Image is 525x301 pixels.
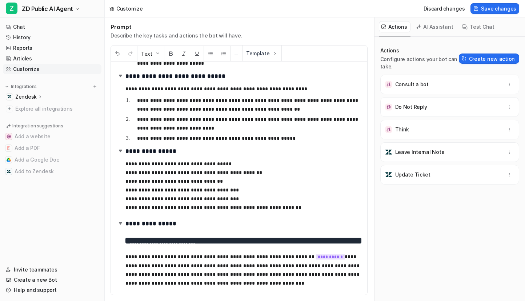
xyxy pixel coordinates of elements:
[272,51,278,56] img: Template
[164,46,177,62] button: Bold
[380,47,459,54] p: Actions
[221,51,227,56] img: Ordered List
[395,171,430,178] p: Update Ticket
[116,5,143,12] div: Customize
[7,158,11,162] img: Add a Google Doc
[3,285,101,295] a: Help and support
[217,46,230,62] button: Ordered List
[243,45,281,61] button: Template
[413,21,457,32] button: AI Assistant
[3,265,101,275] a: Invite teammates
[6,3,17,14] span: Z
[137,46,164,62] button: Text
[231,46,242,62] button: ─
[22,4,73,14] span: ZD Public AI Agent
[4,84,9,89] img: expand menu
[111,32,242,39] p: Describe the key tasks and actions the bot will have.
[3,43,101,53] a: Reports
[115,51,120,56] img: Undo
[3,54,101,64] a: Articles
[380,56,459,70] p: Configure actions your bot can take.
[385,148,392,156] img: Leave Internal Note icon
[177,46,191,62] button: Italic
[181,51,187,56] img: Italic
[3,22,101,32] a: Chat
[3,166,101,177] button: Add to ZendeskAdd to Zendesk
[385,171,392,178] img: Update Ticket icon
[385,81,392,88] img: Consult a bot icon
[6,105,13,112] img: explore all integrations
[155,51,160,56] img: Dropdown Down Arrow
[111,46,124,62] button: Undo
[204,46,217,62] button: Unordered List
[3,275,101,285] a: Create a new Bot
[7,146,11,150] img: Add a PDF
[124,46,137,62] button: Redo
[7,134,11,139] img: Add a website
[15,103,99,115] span: Explore all integrations
[395,126,409,133] p: Think
[395,103,428,111] p: Do Not Reply
[11,84,37,90] p: Integrations
[421,3,468,14] button: Discard changes
[117,72,124,79] img: expand-arrow.svg
[117,219,124,227] img: expand-arrow.svg
[12,123,63,129] p: Integration suggestions
[385,103,392,111] img: Do Not Reply icon
[3,64,101,74] a: Customize
[3,131,101,142] button: Add a websiteAdd a website
[462,56,467,61] img: Create action
[191,46,204,62] button: Underline
[117,147,124,154] img: expand-arrow.svg
[92,84,97,89] img: menu_add.svg
[3,83,39,90] button: Integrations
[15,93,37,100] p: Zendesk
[111,23,242,31] h1: Prompt
[3,142,101,154] button: Add a PDFAdd a PDF
[459,54,519,64] button: Create new action
[208,51,213,56] img: Unordered List
[481,5,516,12] span: Save changes
[395,81,429,88] p: Consult a bot
[395,148,445,156] p: Leave Internal Note
[7,169,11,174] img: Add to Zendesk
[128,51,133,56] img: Redo
[3,32,101,43] a: History
[7,95,12,99] img: Zendesk
[168,51,174,56] img: Bold
[459,21,497,32] button: Test Chat
[3,154,101,166] button: Add a Google DocAdd a Google Doc
[3,104,101,114] a: Explore all integrations
[385,126,392,133] img: Think icon
[379,21,410,32] button: Actions
[470,3,519,14] button: Save changes
[194,51,200,56] img: Underline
